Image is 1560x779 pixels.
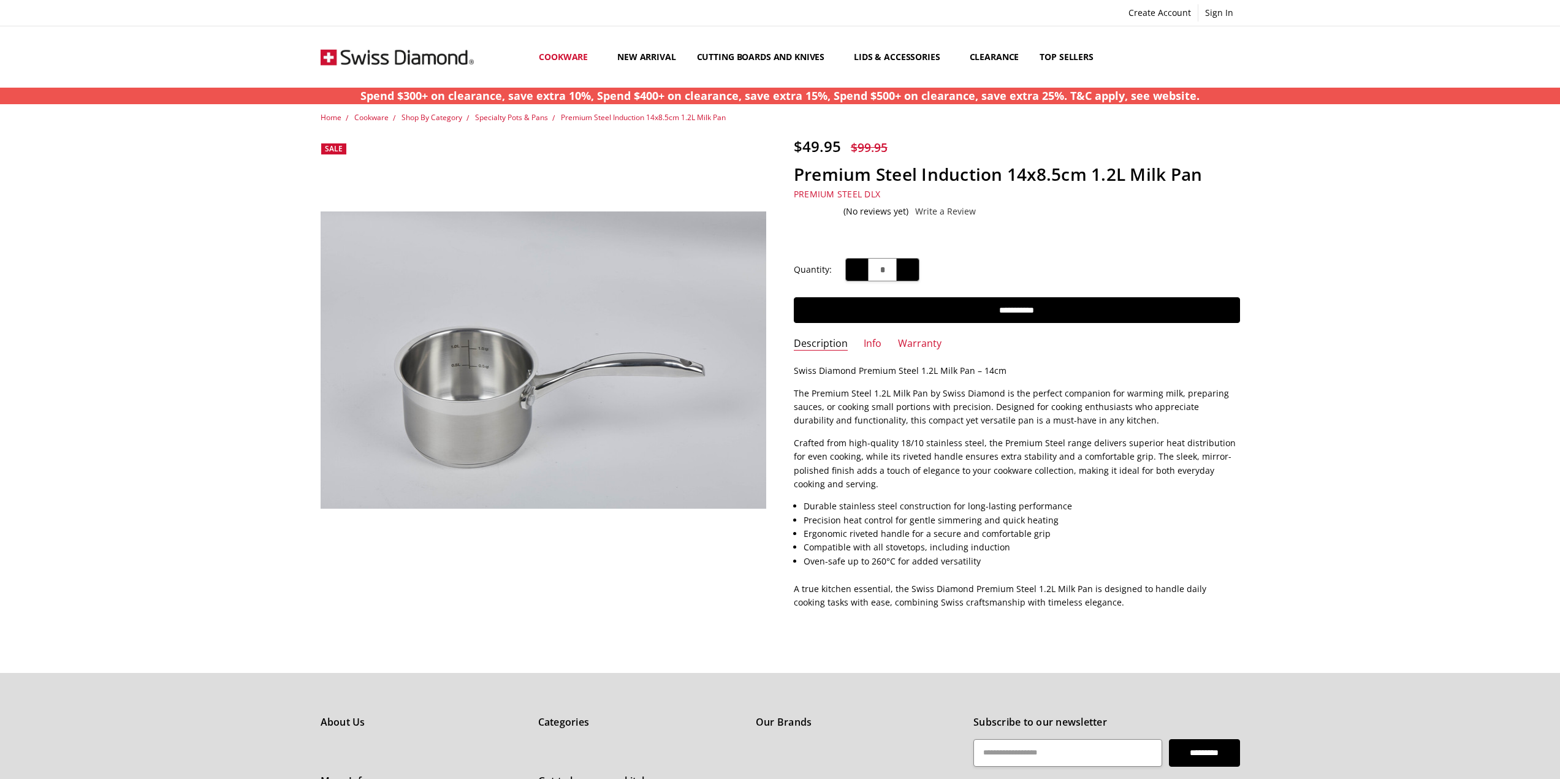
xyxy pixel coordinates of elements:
[475,112,548,123] a: Specialty Pots & Pans
[804,527,1240,541] li: Ergonomic riveted handle for a secure and comfortable grip
[794,263,832,276] label: Quantity:
[794,364,1240,378] p: Swiss Diamond Premium Steel 1.2L Milk Pan – 14cm
[401,112,462,123] a: Shop By Category
[794,337,848,351] a: Description
[864,337,881,351] a: Info
[794,582,1240,610] p: A true kitchen essential, the Swiss Diamond Premium Steel 1.2L Milk Pan is designed to handle dai...
[898,337,942,351] a: Warranty
[843,207,908,216] span: (No reviews yet)
[794,436,1240,492] p: Crafted from high-quality 18/10 stainless steel, the Premium Steel range delivers superior heat d...
[321,112,341,123] a: Home
[794,164,1240,185] h1: Premium Steel Induction 14x8.5cm 1.2L Milk Pan
[325,143,343,154] span: Sale
[804,514,1240,527] li: Precision heat control for gentle simmering and quick heating
[538,715,742,731] h5: Categories
[973,715,1239,731] h5: Subscribe to our newsletter
[804,500,1240,513] li: Durable stainless steel construction for long-lasting performance
[321,137,767,583] a: Premium Steel Induction 14x8.5cm 1.2L Milk Pan
[851,139,888,156] span: $99.95
[756,715,960,731] h5: Our Brands
[804,541,1240,554] li: Compatible with all stovetops, including induction
[360,88,1200,104] p: Spend $300+ on clearance, save extra 10%, Spend $400+ on clearance, save extra 15%, Spend $500+ o...
[915,207,976,216] a: Write a Review
[354,112,389,123] a: Cookware
[687,29,844,84] a: Cutting boards and knives
[794,188,880,200] a: Premium Steel DLX
[561,112,726,123] a: Premium Steel Induction 14x8.5cm 1.2L Milk Pan
[843,29,959,84] a: Lids & Accessories
[804,555,1240,568] li: Oven-safe up to 260°C for added versatility
[321,26,474,88] img: Free Shipping On Every Order
[321,211,767,509] img: Premium Steel Induction 14x8.5cm 1.2L Milk Pan
[794,136,841,156] span: $49.95
[321,715,525,731] h5: About Us
[959,29,1030,84] a: Clearance
[1122,4,1198,21] a: Create Account
[1029,29,1103,84] a: Top Sellers
[607,29,686,84] a: New arrival
[1198,4,1240,21] a: Sign In
[794,387,1240,428] p: The Premium Steel 1.2L Milk Pan by Swiss Diamond is the perfect companion for warming milk, prepa...
[528,29,607,84] a: Cookware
